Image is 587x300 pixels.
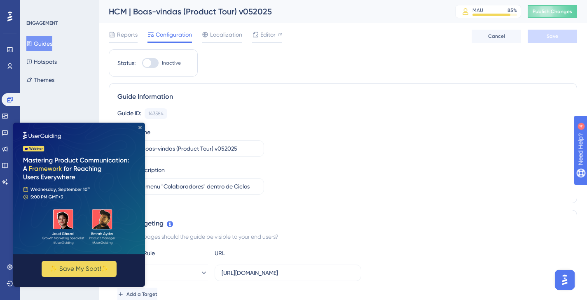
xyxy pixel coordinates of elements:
span: Need Help? [19,2,51,12]
button: Cancel [472,30,521,43]
button: Save [528,30,577,43]
div: HCM | Boas-vindas (Product Tour) v052025 [109,6,435,17]
div: 143584 [148,110,164,117]
div: Guide Information [117,92,568,102]
button: Guides [26,36,52,51]
button: equals [117,265,208,281]
span: Inactive [162,60,181,66]
span: Configuration [156,30,192,40]
button: Hotspots [26,54,57,69]
div: Guide ID: [117,108,141,119]
button: ✨ Save My Spot!✨ [28,138,103,154]
button: Publish Changes [528,5,577,18]
input: Type your Guide’s Name here [124,144,257,153]
div: Choose A Rule [117,248,208,258]
span: Save [547,33,558,40]
div: Page Targeting [117,219,568,228]
input: Type your Guide’s Description here [124,182,257,191]
div: MAU [472,7,483,14]
div: URL [215,248,305,258]
div: 85 % [507,7,517,14]
span: Add a Target [126,291,157,298]
span: Editor [260,30,276,40]
div: 4 [57,4,60,11]
div: On which pages should the guide be visible to your end users? [117,232,568,242]
span: Localization [210,30,242,40]
span: Publish Changes [533,8,572,15]
div: ENGAGEMENT [26,20,58,26]
button: Themes [26,72,54,87]
span: Reports [117,30,138,40]
input: yourwebsite.com/path [222,268,354,277]
div: Close Preview [125,3,129,7]
span: Cancel [488,33,505,40]
iframe: UserGuiding AI Assistant Launcher [552,267,577,292]
div: Status: [117,58,136,68]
